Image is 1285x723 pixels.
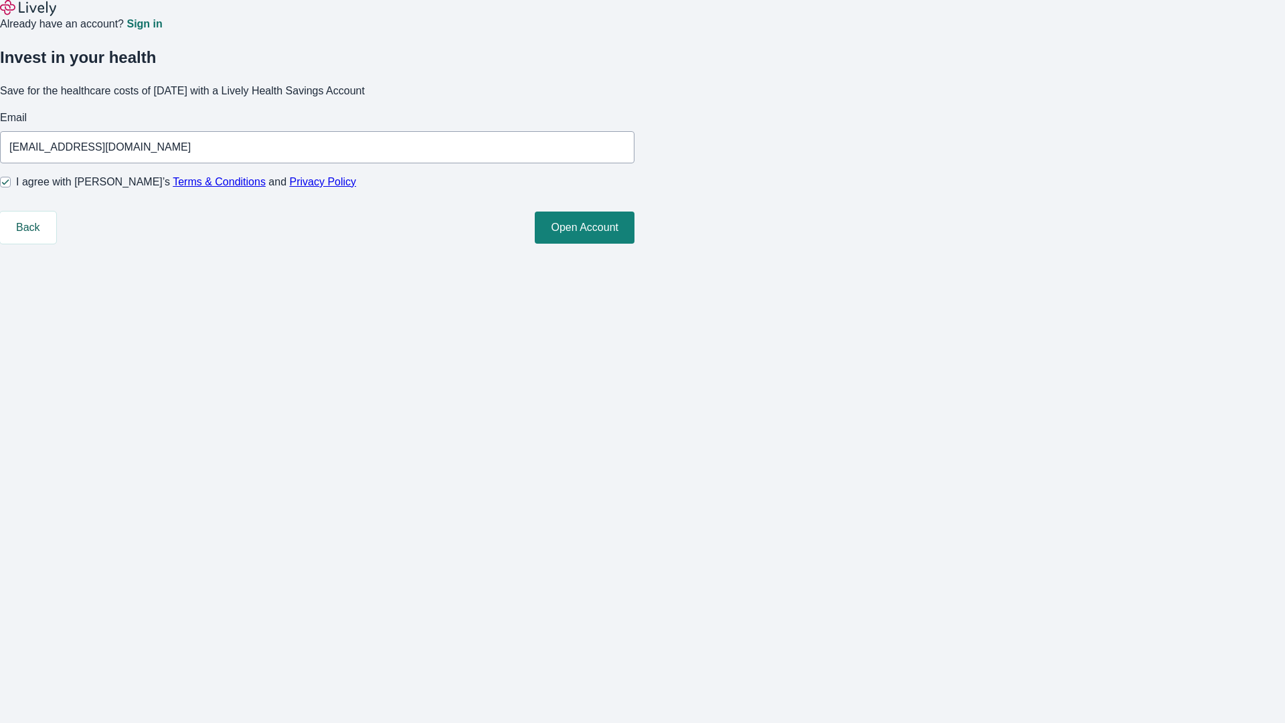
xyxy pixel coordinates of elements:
a: Sign in [126,19,162,29]
button: Open Account [535,212,634,244]
a: Terms & Conditions [173,176,266,187]
span: I agree with [PERSON_NAME]’s and [16,174,356,190]
a: Privacy Policy [290,176,357,187]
